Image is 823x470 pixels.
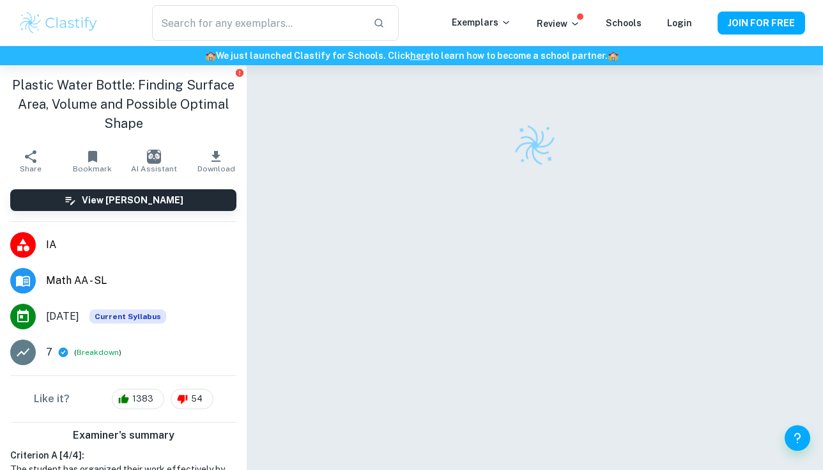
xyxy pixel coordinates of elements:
[112,389,164,409] div: 1383
[89,309,166,324] div: This exemplar is based on the current syllabus. Feel free to refer to it for inspiration/ideas wh...
[18,10,99,36] img: Clastify logo
[10,75,236,133] h1: Plastic Water Bottle: Finding Surface Area, Volume and Possible Optimal Shape
[5,428,242,443] h6: Examiner's summary
[74,347,121,359] span: ( )
[46,345,52,360] p: 7
[511,121,558,169] img: Clastify logo
[606,18,642,28] a: Schools
[82,193,183,207] h6: View [PERSON_NAME]
[46,273,236,288] span: Math AA - SL
[147,150,161,164] img: AI Assistant
[89,309,166,324] span: Current Syllabus
[718,12,805,35] button: JOIN FOR FREE
[452,15,511,29] p: Exemplars
[152,5,363,41] input: Search for any exemplars...
[608,51,619,61] span: 🏫
[131,164,177,173] span: AI Assistant
[171,389,213,409] div: 54
[46,237,236,253] span: IA
[46,309,79,324] span: [DATE]
[785,425,810,451] button: Help and Feedback
[667,18,692,28] a: Login
[34,391,70,407] h6: Like it?
[77,347,119,358] button: Breakdown
[3,49,820,63] h6: We just launched Clastify for Schools. Click to learn how to become a school partner.
[73,164,112,173] span: Bookmark
[10,448,236,462] h6: Criterion A [ 4 / 4 ]:
[125,393,160,405] span: 1383
[537,17,580,31] p: Review
[123,143,185,179] button: AI Assistant
[197,164,235,173] span: Download
[410,51,430,61] a: here
[10,189,236,211] button: View [PERSON_NAME]
[20,164,42,173] span: Share
[184,393,210,405] span: 54
[62,143,124,179] button: Bookmark
[185,143,247,179] button: Download
[205,51,216,61] span: 🏫
[235,68,244,77] button: Report issue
